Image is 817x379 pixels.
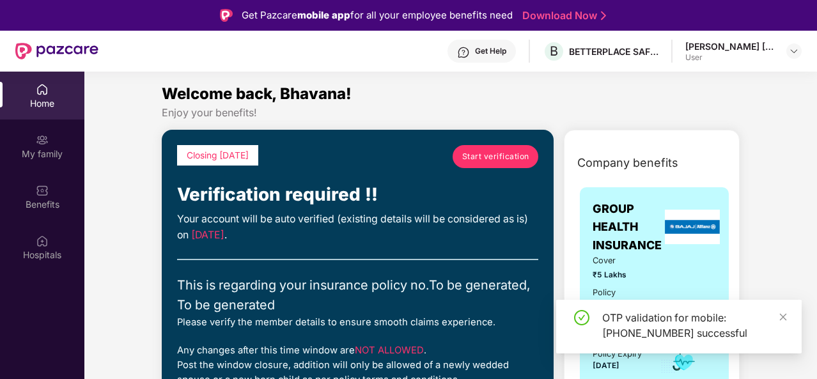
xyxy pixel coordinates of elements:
div: Get Pazcare for all your employee benefits need [242,8,513,23]
span: Welcome back, Bhavana! [162,84,352,103]
span: [DATE] [191,229,224,241]
span: Cover [593,254,642,267]
img: New Pazcare Logo [15,43,98,59]
img: svg+xml;base64,PHN2ZyBpZD0iQmVuZWZpdHMiIHhtbG5zPSJodHRwOi8vd3d3LnczLm9yZy8yMDAwL3N2ZyIgd2lkdGg9Ij... [36,184,49,197]
span: Closing [DATE] [187,150,249,160]
strong: mobile app [297,9,350,21]
div: User [685,52,775,63]
img: svg+xml;base64,PHN2ZyBpZD0iSG9zcGl0YWxzIiB4bWxucz0iaHR0cDovL3d3dy53My5vcmcvMjAwMC9zdmciIHdpZHRoPS... [36,235,49,247]
div: Verification required !! [177,181,538,209]
span: Company benefits [577,154,678,172]
span: GROUP HEALTH INSURANCE [593,200,662,254]
div: [PERSON_NAME] [PERSON_NAME] [685,40,775,52]
img: insurerLogo [665,210,720,244]
div: Enjoy your benefits! [162,106,740,120]
img: svg+xml;base64,PHN2ZyBpZD0iSGVscC0zMngzMiIgeG1sbnM9Imh0dHA6Ly93d3cudzMub3JnLzIwMDAvc3ZnIiB3aWR0aD... [457,46,470,59]
img: svg+xml;base64,PHN2ZyBpZD0iRHJvcGRvd24tMzJ4MzIiIHhtbG5zPSJodHRwOi8vd3d3LnczLm9yZy8yMDAwL3N2ZyIgd2... [789,46,799,56]
span: check-circle [574,310,589,325]
span: close [779,313,788,321]
a: Download Now [522,9,602,22]
span: ₹5 Lakhs [593,269,642,281]
img: svg+xml;base64,PHN2ZyBpZD0iSG9tZSIgeG1sbnM9Imh0dHA6Ly93d3cudzMub3JnLzIwMDAvc3ZnIiB3aWR0aD0iMjAiIG... [36,83,49,96]
div: OTP validation for mobile: [PHONE_NUMBER] successful [602,310,786,341]
div: Please verify the member details to ensure smooth claims experience. [177,315,538,330]
span: B [550,43,558,59]
div: Your account will be auto verified (existing details will be considered as is) on . [177,212,538,244]
img: svg+xml;base64,PHN2ZyB3aWR0aD0iMjAiIGhlaWdodD0iMjAiIHZpZXdCb3g9IjAgMCAyMCAyMCIgZmlsbD0ibm9uZSIgeG... [36,134,49,146]
div: Policy issued [593,286,642,312]
div: Get Help [475,46,506,56]
div: BETTERPLACE SAFETY SOLUTIONS PRIVATE LIMITED [569,45,658,58]
img: Stroke [601,9,606,22]
img: Logo [220,9,233,22]
span: [DATE] [593,361,619,370]
a: Start verification [453,145,538,168]
span: Start verification [462,150,529,162]
div: This is regarding your insurance policy no. To be generated, To be generated [177,275,538,315]
span: NOT ALLOWED [355,344,424,356]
